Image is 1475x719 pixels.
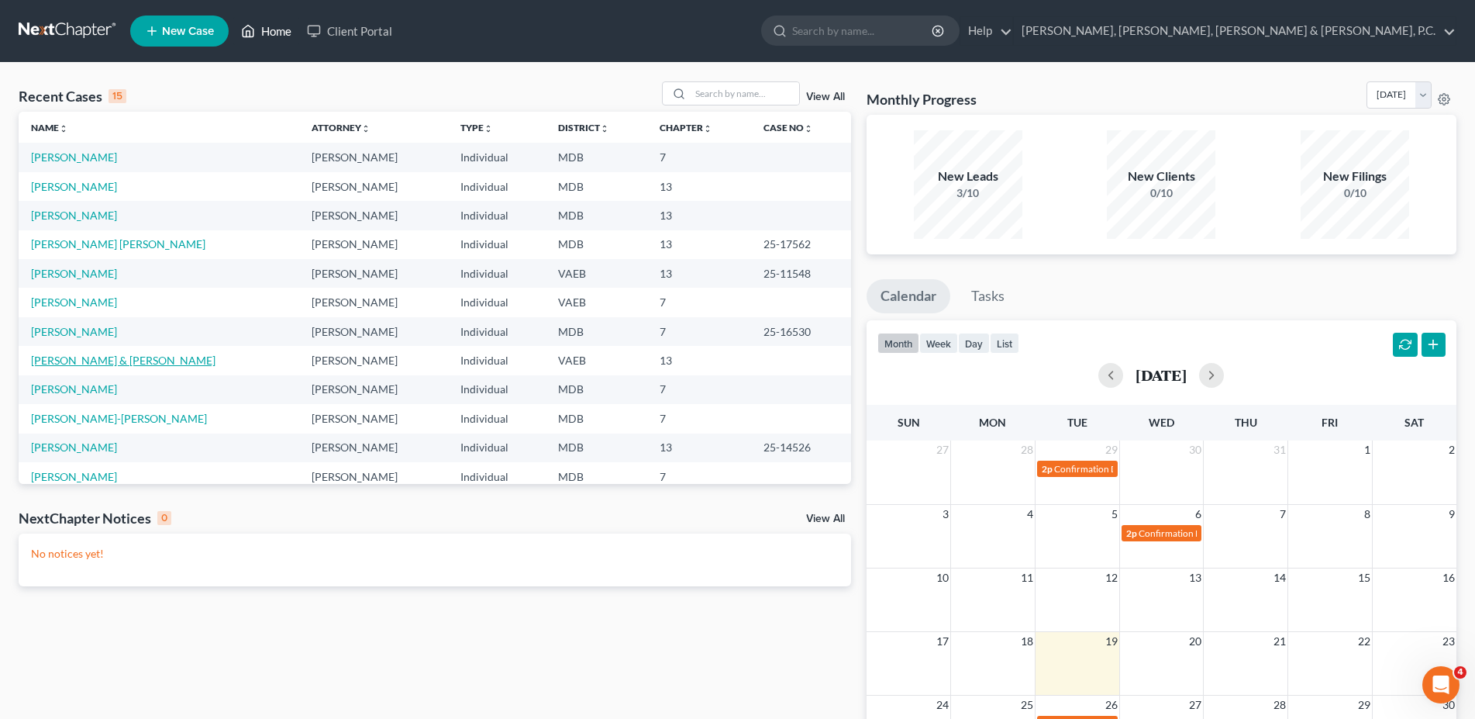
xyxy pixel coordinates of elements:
[1194,505,1203,524] span: 6
[1149,416,1174,429] span: Wed
[958,333,990,354] button: day
[299,375,448,404] td: [PERSON_NAME]
[1301,168,1409,185] div: New Filings
[1104,569,1119,587] span: 12
[647,317,751,346] td: 7
[546,143,647,171] td: MDB
[546,317,647,346] td: MDB
[59,124,68,133] i: unfold_more
[1356,569,1372,587] span: 15
[448,434,546,462] td: Individual
[1447,505,1456,524] span: 9
[751,230,851,259] td: 25-17562
[448,201,546,230] td: Individual
[898,416,920,429] span: Sun
[691,82,799,105] input: Search by name...
[460,122,493,133] a: Typeunfold_more
[558,122,609,133] a: Districtunfold_more
[935,569,950,587] span: 10
[914,168,1022,185] div: New Leads
[804,124,813,133] i: unfold_more
[1136,367,1187,383] h2: [DATE]
[1054,463,1218,475] span: Confirmation Date for [PERSON_NAME]
[1356,696,1372,714] span: 29
[703,124,712,133] i: unfold_more
[1019,441,1035,459] span: 28
[31,382,117,396] a: [PERSON_NAME]
[1110,505,1119,524] span: 5
[1104,441,1119,459] span: 29
[751,317,851,346] td: 25-16530
[361,124,370,133] i: unfold_more
[31,325,117,338] a: [PERSON_NAME]
[546,434,647,462] td: MDB
[31,441,117,454] a: [PERSON_NAME]
[546,404,647,433] td: MDB
[1019,696,1035,714] span: 25
[546,375,647,404] td: MDB
[1272,632,1287,651] span: 21
[647,346,751,375] td: 13
[660,122,712,133] a: Chapterunfold_more
[299,462,448,491] td: [PERSON_NAME]
[1422,666,1459,703] iframe: Intercom live chat
[299,259,448,288] td: [PERSON_NAME]
[647,259,751,288] td: 13
[448,288,546,316] td: Individual
[1014,17,1456,45] a: [PERSON_NAME], [PERSON_NAME], [PERSON_NAME] & [PERSON_NAME], P.C.
[19,87,126,105] div: Recent Cases
[299,346,448,375] td: [PERSON_NAME]
[31,122,68,133] a: Nameunfold_more
[299,434,448,462] td: [PERSON_NAME]
[448,172,546,201] td: Individual
[1235,416,1257,429] span: Thu
[546,201,647,230] td: MDB
[1104,696,1119,714] span: 26
[1067,416,1087,429] span: Tue
[31,354,215,367] a: [PERSON_NAME] & [PERSON_NAME]
[647,172,751,201] td: 13
[1025,505,1035,524] span: 4
[806,92,845,102] a: View All
[751,434,851,462] td: 25-14526
[1126,527,1137,539] span: 2p
[1363,441,1372,459] span: 1
[1441,569,1456,587] span: 16
[299,17,400,45] a: Client Portal
[299,230,448,259] td: [PERSON_NAME]
[448,259,546,288] td: Individual
[299,317,448,346] td: [PERSON_NAME]
[31,180,117,193] a: [PERSON_NAME]
[448,317,546,346] td: Individual
[299,143,448,171] td: [PERSON_NAME]
[1042,463,1053,475] span: 2p
[546,172,647,201] td: MDB
[1447,441,1456,459] span: 2
[1301,185,1409,201] div: 0/10
[647,404,751,433] td: 7
[448,230,546,259] td: Individual
[448,375,546,404] td: Individual
[448,462,546,491] td: Individual
[1272,696,1287,714] span: 28
[1441,696,1456,714] span: 30
[914,185,1022,201] div: 3/10
[867,279,950,313] a: Calendar
[448,404,546,433] td: Individual
[31,267,117,280] a: [PERSON_NAME]
[1019,632,1035,651] span: 18
[792,16,934,45] input: Search by name...
[484,124,493,133] i: unfold_more
[647,201,751,230] td: 13
[647,375,751,404] td: 7
[299,404,448,433] td: [PERSON_NAME]
[546,230,647,259] td: MDB
[448,346,546,375] td: Individual
[299,172,448,201] td: [PERSON_NAME]
[109,89,126,103] div: 15
[647,143,751,171] td: 7
[546,288,647,316] td: VAEB
[233,17,299,45] a: Home
[1404,416,1424,429] span: Sat
[1107,185,1215,201] div: 0/10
